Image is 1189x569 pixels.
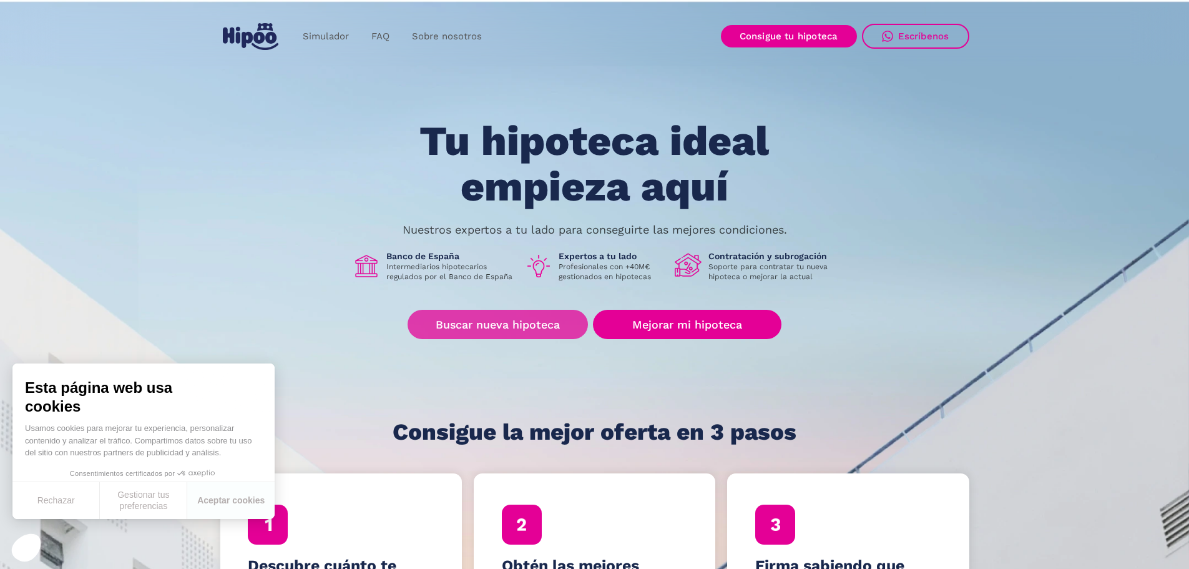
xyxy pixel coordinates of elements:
h1: Expertos a tu lado [559,250,665,262]
a: Simulador [291,24,360,49]
a: Escríbenos [862,24,969,49]
a: Sobre nosotros [401,24,493,49]
p: Profesionales con +40M€ gestionados en hipotecas [559,262,665,282]
a: Buscar nueva hipoteca [408,310,588,339]
h1: Banco de España [386,250,515,262]
h1: Tu hipoteca ideal empieza aquí [358,119,831,209]
a: Mejorar mi hipoteca [593,310,781,339]
p: Nuestros expertos a tu lado para conseguirte las mejores condiciones. [403,225,787,235]
h1: Contratación y subrogación [708,250,837,262]
p: Soporte para contratar tu nueva hipoteca o mejorar la actual [708,262,837,282]
div: Escríbenos [898,31,949,42]
p: Intermediarios hipotecarios regulados por el Banco de España [386,262,515,282]
h1: Consigue la mejor oferta en 3 pasos [393,420,796,445]
a: FAQ [360,24,401,49]
a: Consigue tu hipoteca [721,25,857,47]
a: home [220,18,281,55]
